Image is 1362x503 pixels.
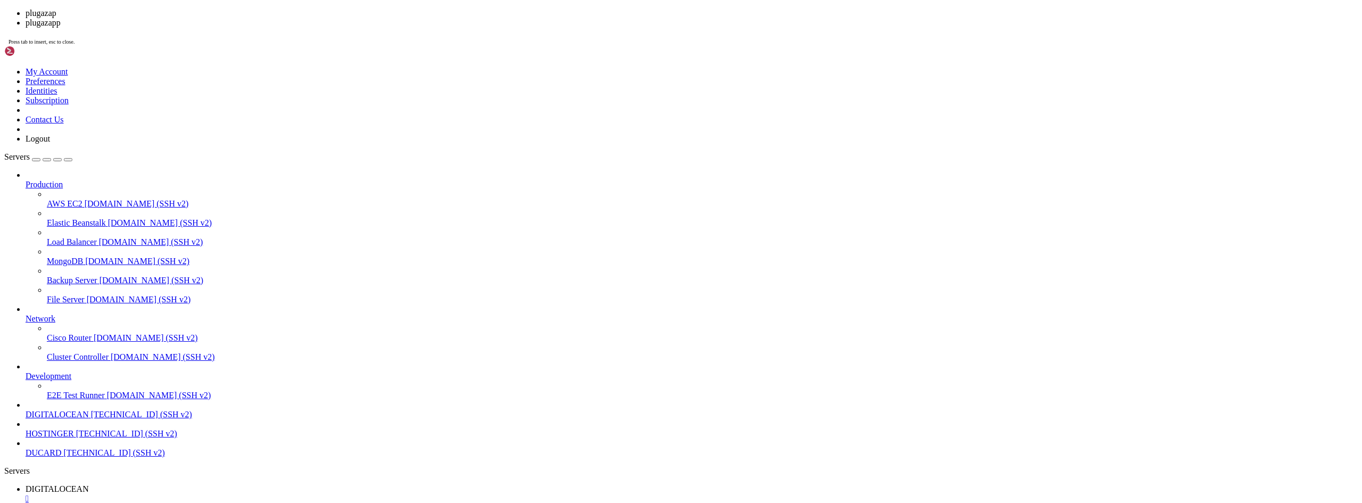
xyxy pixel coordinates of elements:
a: DIGITALOCEAN [TECHNICAL_ID] (SSH v2) [26,410,1358,419]
a: Development [26,372,1358,381]
span: ▀█▄ [281,31,294,40]
span: DUCARD [26,448,62,457]
span: ██▄ [243,50,255,58]
li: Backup Server [DOMAIN_NAME] (SSH v2) [47,266,1358,285]
a: AWS EC2 [DOMAIN_NAME] (SSH v2) [47,199,1358,209]
div: Servers [4,466,1358,476]
span: ▀█▄ ▄█▀ [221,77,294,85]
span: u [17,176,21,185]
span: p [9,176,13,185]
li: Cisco Router [DOMAIN_NAME] (SSH v2) [47,324,1358,343]
img: Shellngn [4,46,65,56]
span: DIGITALOCEAN [26,484,89,493]
span: DIGITALOCEAN [26,410,89,419]
a: Backup Server [DOMAIN_NAME] (SSH v2) [47,276,1358,285]
span: [TECHNICAL_ID] (SSH v2) [76,429,177,438]
span: ▄█ ▄▄▄▄█▀▀ [4,86,60,94]
li: E2E Test Runner [DOMAIN_NAME] (SSH v2) [47,381,1358,400]
span: █ [255,50,260,58]
li: HOSTINGER [TECHNICAL_ID] (SSH v2) [26,419,1358,439]
a: HOSTINGER [TECHNICAL_ID] (SSH v2) [26,429,1358,439]
li: DUCARD [TECHNICAL_ID] (SSH v2) [26,439,1358,458]
span: ▄█▀ [221,31,234,40]
span: ▀██▄ [247,59,264,67]
span: SISTEMA DE MULTIATENDIMENTO OxeTalk [4,122,153,130]
span: Backup Server [47,276,97,285]
div: (7, 19) [36,176,40,185]
span: MongoDB [47,257,83,266]
a: Cluster Controller [DOMAIN_NAME] (SSH v2) [47,352,1358,362]
a: MongoDB [DOMAIN_NAME] (SSH v2) [47,257,1358,266]
span: [DOMAIN_NAME] (SSH v2) [85,257,189,266]
span: █ ▄█▀ [4,95,30,103]
li: DIGITALOCEAN [TECHNICAL_ID] (SSH v2) [26,400,1358,419]
a: Production [26,180,1358,189]
span: Cluster Controller [47,352,109,361]
span: ▀███▀ [255,68,277,76]
span: █ [221,68,226,76]
a: Subscription [26,96,69,105]
span: Servers [4,152,30,161]
span: █ [294,40,298,49]
span: █ [221,59,226,67]
span: ███ [243,40,255,49]
span: Load Balancer [47,237,97,246]
li: Network [26,304,1358,362]
li: File Server [DOMAIN_NAME] (SSH v2) [47,285,1358,304]
a: Logout [26,134,50,143]
span: SUPORTE: [PHONE_NUMBER] OxeTalk [4,131,136,139]
li: Production [26,170,1358,304]
span: [DOMAIN_NAME] (SSH v2) [99,237,203,246]
span: [DOMAIN_NAME] (SSH v2) [94,333,198,342]
span: ██ [268,59,277,67]
a: Contact Us [26,115,64,124]
span: g [21,176,26,185]
li: Cluster Controller [DOMAIN_NAME] (SSH v2) [47,343,1358,362]
span: Press tab to insert, esc to close. [9,39,74,45]
a: Elastic Beanstalk [DOMAIN_NAME] (SSH v2) [47,218,1358,228]
span: █ [221,50,226,58]
a: Identities [26,86,57,95]
span: Development [26,372,71,381]
li: Development [26,362,1358,400]
a: Servers [4,152,72,161]
span: [DOMAIN_NAME] (SSH v2) [108,218,212,227]
span: l [13,176,17,185]
span: File Server [47,295,85,304]
span: E2E Test Runner [47,391,105,400]
span: > [4,176,9,185]
span: 💻 [9,149,18,158]
a: Cisco Router [DOMAIN_NAME] (SSH v2) [47,333,1358,343]
span: Elastic Beanstalk [47,218,106,227]
span: [DOMAIN_NAME] (SSH v2) [107,391,211,400]
a: My Account [26,67,68,76]
li: AWS EC2 [DOMAIN_NAME] (SSH v2) [47,189,1358,209]
span: Network [26,314,55,323]
li: Elastic Beanstalk [DOMAIN_NAME] (SSH v2) [47,209,1358,228]
span: █ [294,68,298,76]
span: ▀▀▀▀ [4,104,21,112]
span: ▄▄█▀▀▀▀▀▀▀█▄▄ [4,22,60,31]
span: [DOMAIN_NAME] (SSH v2) [99,276,204,285]
span: █ [294,59,298,67]
a: Preferences [26,77,65,86]
span: OxeTalk [30,95,60,103]
a: File Server [DOMAIN_NAME] (SSH v2) [47,295,1358,304]
li: Load Balancer [DOMAIN_NAME] (SSH v2) [47,228,1358,247]
span: Cisco Router [47,333,92,342]
a: Network [26,314,1358,324]
span: █ [221,40,226,49]
span: ▄▄ [247,31,255,40]
a: Load Balancer [DOMAIN_NAME] (SSH v2) [47,237,1358,247]
span: AWS EC2 [47,199,82,208]
span: Production [26,180,63,189]
span: [DOMAIN_NAME] (SSH v2) [87,295,191,304]
span: HOSTINGER [26,429,74,438]
span: a [26,176,30,185]
span: aracteres especiais, Utilizar Letras minusculas; ): [4,158,221,167]
li: plugazapp [26,18,1358,28]
li: MongoDB [DOMAIN_NAME] (SSH v2) [47,247,1358,266]
span: [TECHNICAL_ID] (SSH v2) [64,448,165,457]
span: [DOMAIN_NAME] (SSH v2) [85,199,189,208]
a: E2E Test Runner [DOMAIN_NAME] (SSH v2) [47,391,1358,400]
